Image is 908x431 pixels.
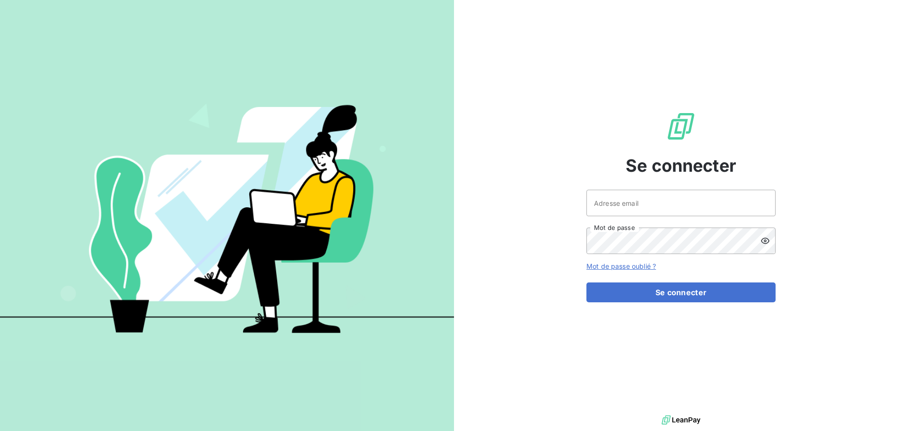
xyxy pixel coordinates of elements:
img: Logo LeanPay [666,111,696,141]
img: logo [662,413,700,427]
span: Se connecter [626,153,736,178]
a: Mot de passe oublié ? [586,262,656,270]
input: placeholder [586,190,776,216]
button: Se connecter [586,282,776,302]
